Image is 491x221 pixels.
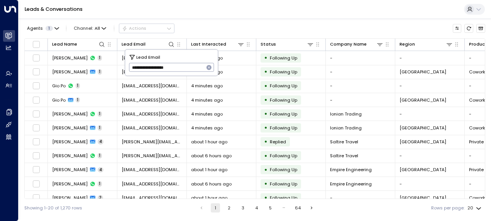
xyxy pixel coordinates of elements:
[400,195,446,201] span: London
[119,24,174,33] div: Button group with a nested menu
[395,107,465,121] td: -
[71,24,109,32] button: Channel:All
[191,83,223,89] span: 4 minutes ago
[264,66,268,77] div: •
[32,82,40,90] span: Toggle select row
[464,24,473,33] span: Refresh
[261,41,276,48] div: Status
[400,41,453,48] div: Region
[32,96,40,104] span: Toggle select row
[400,167,446,173] span: Edinburgh
[469,41,487,48] div: Product
[326,51,395,65] td: -
[307,203,316,212] button: Go to next page
[293,203,303,212] button: Go to page 64
[330,167,372,173] span: Empire Engineering
[467,203,483,213] div: 20
[270,83,297,89] span: Following Up
[270,167,297,173] span: Following Up
[400,125,446,131] span: London
[395,177,465,190] td: -
[270,139,286,145] span: Replied
[98,181,102,187] span: 1
[191,167,227,173] span: about 1 hour ago
[395,149,465,163] td: -
[261,41,314,48] div: Status
[32,110,40,118] span: Toggle select row
[264,136,268,147] div: •
[52,167,88,173] span: Louise Coles
[52,153,88,159] span: Alistair Murray
[476,24,485,33] button: Archived Leads
[122,139,182,145] span: alistair@saltiretravel.co.uk
[52,139,88,145] span: Alistair Murray
[191,111,223,117] span: 4 minutes ago
[330,139,358,145] span: Saltire Travel
[400,41,415,48] div: Region
[32,194,40,202] span: Toggle select row
[264,81,268,91] div: •
[191,97,223,103] span: 4 minutes ago
[122,167,182,173] span: lcoles@empireengineering.co.uk
[330,41,367,48] div: Company Name
[395,79,465,93] td: -
[238,203,247,212] button: Go to page 3
[122,153,182,159] span: alistair@saltiretravel.co.uk
[266,203,275,212] button: Go to page 5
[32,124,40,132] span: Toggle select row
[52,41,77,48] div: Lead Name
[122,97,182,103] span: dentalb@gmail.com
[98,111,102,117] span: 1
[270,111,297,117] span: Following Up
[32,68,40,76] span: Toggle select row
[32,180,40,188] span: Toggle select row
[52,83,66,89] span: Gio Po
[98,125,102,131] span: 1
[32,138,40,146] span: Toggle select row
[330,153,358,159] span: Saltire Travel
[76,97,80,103] span: 1
[264,122,268,133] div: •
[330,181,372,187] span: Empire Engineering
[191,125,223,131] span: 4 minutes ago
[279,203,289,212] div: …
[136,53,160,60] span: Lead Email
[326,191,395,204] td: -
[52,41,105,48] div: Lead Name
[270,125,297,131] span: Following Up
[52,125,88,131] span: Arda Bayar
[24,24,61,32] button: Agents1
[119,24,174,33] button: Actions
[52,97,66,103] span: Gio Po
[400,139,446,145] span: Aberdeen
[122,41,146,48] div: Lead Email
[196,203,317,212] nav: pagination navigation
[191,41,226,48] div: Last Interacted
[252,203,261,212] button: Go to page 4
[98,167,103,173] span: 4
[191,181,232,187] span: about 6 hours ago
[270,55,297,61] span: Following Up
[52,69,88,75] span: Massimiliano Maggi
[122,41,175,48] div: Lead Email
[191,139,227,145] span: about 1 hour ago
[122,195,182,201] span: adannanaoimi24@gmail.com
[330,111,362,117] span: Ionian Trading
[211,203,220,212] button: page 1
[191,153,232,159] span: about 6 hours ago
[122,125,182,131] span: arda@ionian-trading.com
[98,153,102,158] span: 1
[32,41,40,48] span: Toggle select all
[191,195,227,201] span: about 1 hour ago
[25,6,83,12] a: Leads & Conversations
[264,109,268,119] div: •
[270,69,297,75] span: Following Up
[264,165,268,175] div: •
[264,192,268,203] div: •
[95,26,100,31] span: All
[98,69,102,75] span: 1
[98,55,102,61] span: 1
[191,41,244,48] div: Last Interacted
[32,152,40,160] span: Toggle select row
[326,65,395,79] td: -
